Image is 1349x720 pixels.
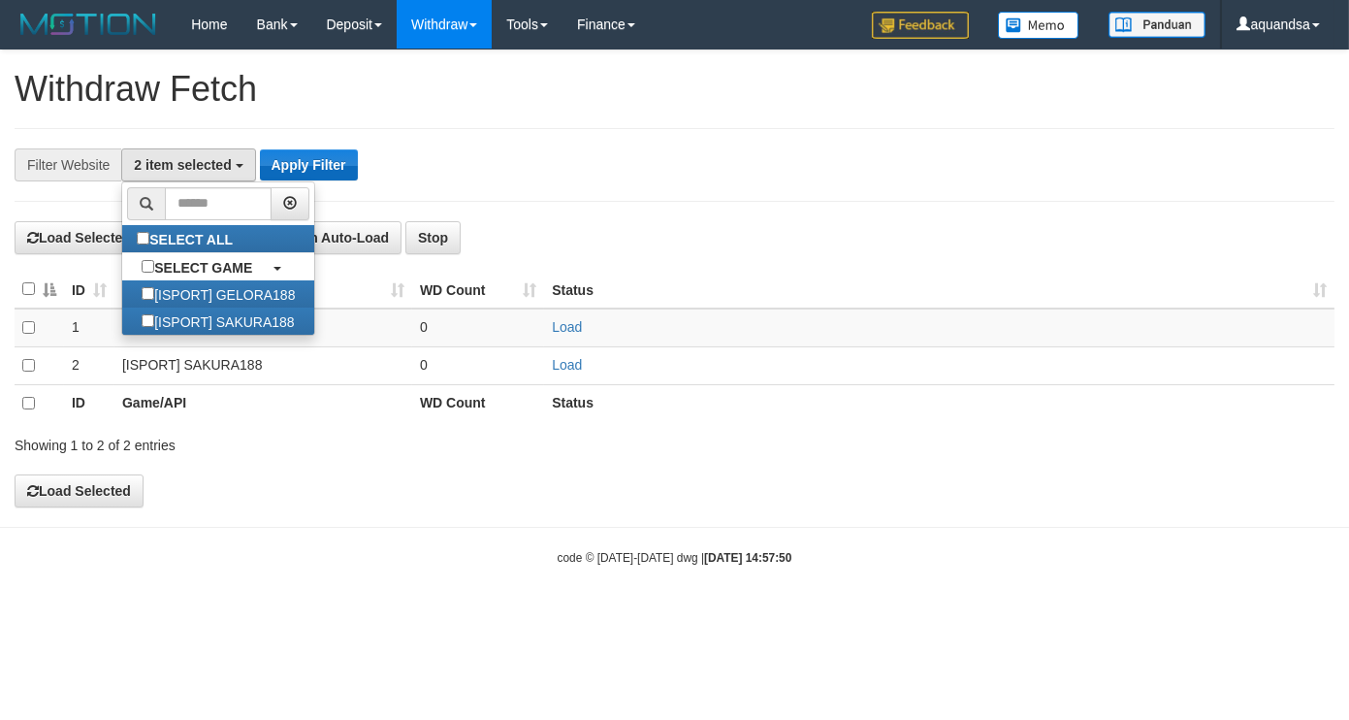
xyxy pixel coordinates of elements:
[412,271,544,309] th: WD Count: activate to sort column ascending
[558,551,792,565] small: code © [DATE]-[DATE] dwg |
[552,319,582,335] a: Load
[114,271,412,309] th: Game/API: activate to sort column ascending
[122,225,252,252] label: SELECT ALL
[64,271,114,309] th: ID: activate to sort column ascending
[998,12,1079,39] img: Button%20Memo.svg
[15,70,1334,109] h1: Withdraw Fetch
[420,319,428,335] span: 0
[114,346,412,384] td: [ISPORT] SAKURA188
[704,551,791,565] strong: [DATE] 14:57:50
[15,428,548,455] div: Showing 1 to 2 of 2 entries
[552,357,582,373] a: Load
[412,384,544,421] th: WD Count
[544,271,1334,309] th: Status: activate to sort column ascending
[134,157,231,173] span: 2 item selected
[154,260,252,276] b: SELECT GAME
[142,260,154,273] input: SELECT GAME
[64,346,114,384] td: 2
[64,384,114,421] th: ID
[114,309,412,346] td: [ISPORT] GELORA188
[122,253,314,280] a: SELECT GAME
[142,314,154,327] input: [ISPORT] SAKURA188
[405,221,461,254] button: Stop
[114,384,412,421] th: Game/API
[137,232,149,245] input: SELECT ALL
[260,149,358,180] button: Apply Filter
[15,475,144,507] button: Load Selected
[872,12,969,39] img: Feedback.jpg
[64,309,114,346] td: 1
[15,221,144,254] button: Load Selected
[15,10,162,39] img: MOTION_logo.png
[420,357,428,373] span: 0
[122,280,314,308] label: [ISPORT] GELORA188
[122,308,313,335] label: [ISPORT] SAKURA188
[121,148,255,181] button: 2 item selected
[544,384,1334,421] th: Status
[1108,12,1205,38] img: panduan.png
[15,148,121,181] div: Filter Website
[142,287,154,300] input: [ISPORT] GELORA188
[268,221,402,254] button: Run Auto-Load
